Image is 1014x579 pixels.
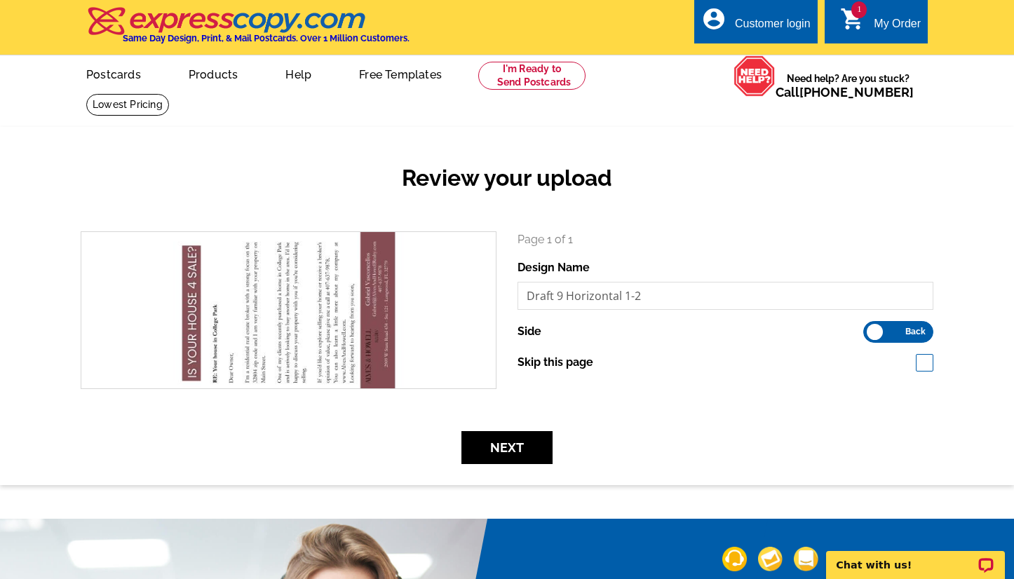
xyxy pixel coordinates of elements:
label: Design Name [518,259,590,276]
span: Call [776,85,914,100]
button: Next [461,431,553,464]
h2: Review your upload [70,165,944,191]
a: Free Templates [337,57,464,90]
iframe: LiveChat chat widget [817,535,1014,579]
span: 1 [851,1,867,18]
a: account_circle Customer login [701,15,811,33]
span: Need help? Are you stuck? [776,71,921,100]
a: Products [166,57,261,90]
div: Customer login [735,18,811,37]
i: shopping_cart [840,6,865,32]
h4: Same Day Design, Print, & Mail Postcards. Over 1 Million Customers. [123,33,410,43]
i: account_circle [701,6,726,32]
img: support-img-2.png [758,547,783,571]
a: 1 shopping_cart My Order [840,15,921,33]
input: File Name [518,282,933,310]
img: help [734,55,776,97]
a: Help [263,57,334,90]
a: [PHONE_NUMBER] [799,85,914,100]
span: Back [905,328,926,335]
a: Postcards [64,57,163,90]
p: Page 1 of 1 [518,231,933,248]
a: Same Day Design, Print, & Mail Postcards. Over 1 Million Customers. [86,17,410,43]
img: support-img-1.png [722,547,747,571]
label: Side [518,323,541,340]
img: support-img-3_1.png [794,547,818,571]
label: Skip this page [518,354,593,371]
div: My Order [874,18,921,37]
